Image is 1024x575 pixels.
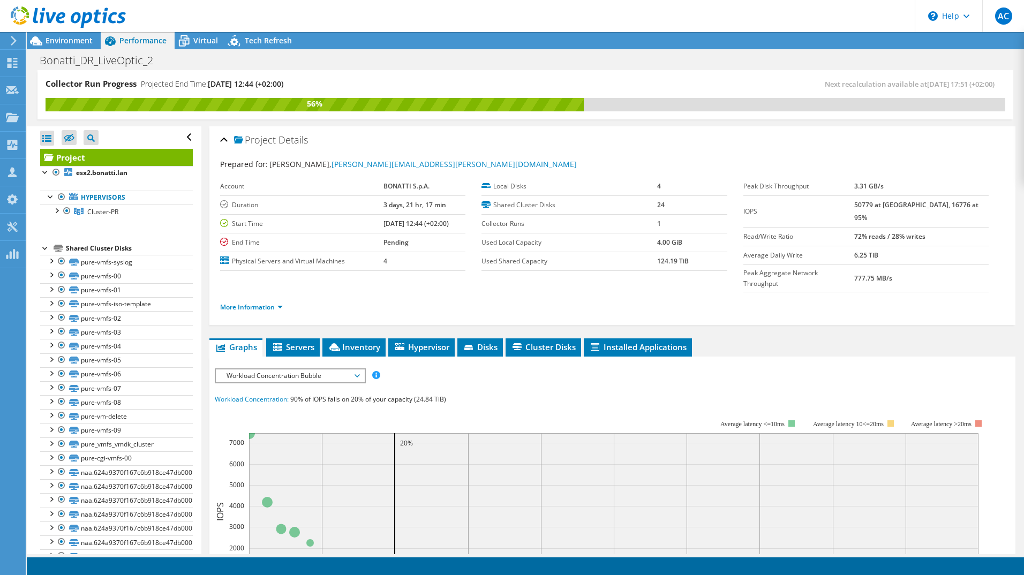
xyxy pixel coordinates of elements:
label: Average Daily Write [743,250,855,261]
a: esx2.bonatti.lan [40,166,193,180]
a: pure-vmfs-05 [40,353,193,367]
span: 90% of IOPS falls on 20% of your capacity (24.84 TiB) [290,395,446,404]
label: Shared Cluster Disks [481,200,657,210]
a: pure-vmfs-02 [40,311,193,325]
text: 4000 [229,501,244,510]
svg: \n [928,11,938,21]
a: pure-cgi-vmfs-00 [40,451,193,465]
span: Cluster-PR [87,207,118,216]
b: [DATE] 12:44 (+02:00) [383,219,449,228]
label: Peak Disk Throughput [743,181,855,192]
a: pure-vmfs-06 [40,367,193,381]
text: 20% [400,438,413,448]
b: 24 [657,200,665,209]
span: Installed Applications [589,342,687,352]
text: 7000 [229,438,244,447]
span: Inventory [328,342,380,352]
span: Workload Concentration: [215,395,289,404]
b: 777.75 MB/s [854,274,892,283]
tspan: Average latency <=10ms [720,420,785,428]
a: pure-vmfs-03 [40,325,193,339]
div: Shared Cluster Disks [66,242,193,255]
a: naa.624a9370f167c6b918ce47db00014a90 [40,479,193,493]
label: Account [220,181,383,192]
a: More Information [220,302,283,312]
a: pure-vmfs-00 [40,269,193,283]
label: Duration [220,200,383,210]
b: 4 [657,181,661,191]
span: Cluster Disks [511,342,576,352]
a: pure-vm-delete [40,409,193,423]
b: esx2.bonatti.lan [76,168,127,177]
a: naa.624a9370f167c6b918ce47db0001f24c [40,535,193,549]
b: 4 [383,256,387,266]
span: Tech Refresh [245,35,292,46]
span: Environment [46,35,93,46]
label: Read/Write Ratio [743,231,855,242]
text: 3000 [229,522,244,531]
label: Prepared for: [220,159,268,169]
b: Pending [383,238,409,247]
b: 50779 at [GEOGRAPHIC_DATA], 16776 at 95% [854,200,978,222]
label: Used Shared Capacity [481,256,657,267]
label: Physical Servers and Virtual Machines [220,256,383,267]
a: pure-vmfs-08 [40,395,193,409]
b: 6.25 TiB [854,251,878,260]
b: BONATTI S.p.A. [383,181,430,191]
text: IOPS [214,502,226,521]
span: [PERSON_NAME], [269,159,577,169]
span: Project [234,135,276,146]
span: Disks [463,342,498,352]
span: [DATE] 12:44 (+02:00) [208,79,283,89]
a: pure-vmfs-09 [40,423,193,437]
a: Cluster-PR [40,205,193,218]
span: Details [278,133,308,146]
a: Project [40,149,193,166]
text: 6000 [229,459,244,468]
h4: Projected End Time: [141,78,283,90]
label: End Time [220,237,383,248]
span: Next recalculation available at [825,79,1000,89]
span: Hypervisor [394,342,449,352]
a: naa.624a9370f167c6b918ce47db00015d6f [40,549,193,563]
span: Virtual [193,35,218,46]
span: [DATE] 17:51 (+02:00) [927,79,995,89]
a: pure-vmfs-iso-template [40,297,193,311]
a: Hypervisors [40,191,193,205]
span: AC [995,7,1012,25]
label: Peak Aggregate Network Throughput [743,268,855,289]
div: 56% [46,98,584,110]
span: Graphs [215,342,257,352]
label: Used Local Capacity [481,237,657,248]
h1: Bonatti_DR_LiveOptic_2 [35,55,170,66]
label: Local Disks [481,181,657,192]
a: naa.624a9370f167c6b918ce47db00014a8f [40,465,193,479]
a: pure_vmfs_vmdk_cluster [40,437,193,451]
b: 4.00 GiB [657,238,682,247]
label: IOPS [743,206,855,217]
a: naa.624a9370f167c6b918ce47db00014a92 [40,508,193,521]
a: [PERSON_NAME][EMAIL_ADDRESS][PERSON_NAME][DOMAIN_NAME] [332,159,577,169]
a: pure-vmfs-syslog [40,255,193,269]
b: 124.19 TiB [657,256,689,266]
span: Servers [272,342,314,352]
a: pure-vmfs-01 [40,283,193,297]
a: naa.624a9370f167c6b918ce47db0001ece0 [40,521,193,535]
text: 2000 [229,543,244,553]
b: 72% reads / 28% writes [854,232,925,241]
a: pure-vmfs-04 [40,339,193,353]
text: 5000 [229,480,244,489]
text: Average latency >20ms [911,420,972,428]
span: Workload Concentration Bubble [221,369,359,382]
b: 3.31 GB/s [854,181,884,191]
b: 1 [657,219,661,228]
b: 3 days, 21 hr, 17 min [383,200,446,209]
a: pure-vmfs-07 [40,381,193,395]
span: Performance [119,35,167,46]
tspan: Average latency 10<=20ms [813,420,884,428]
label: Collector Runs [481,218,657,229]
a: naa.624a9370f167c6b918ce47db00014a91 [40,493,193,507]
label: Start Time [220,218,383,229]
